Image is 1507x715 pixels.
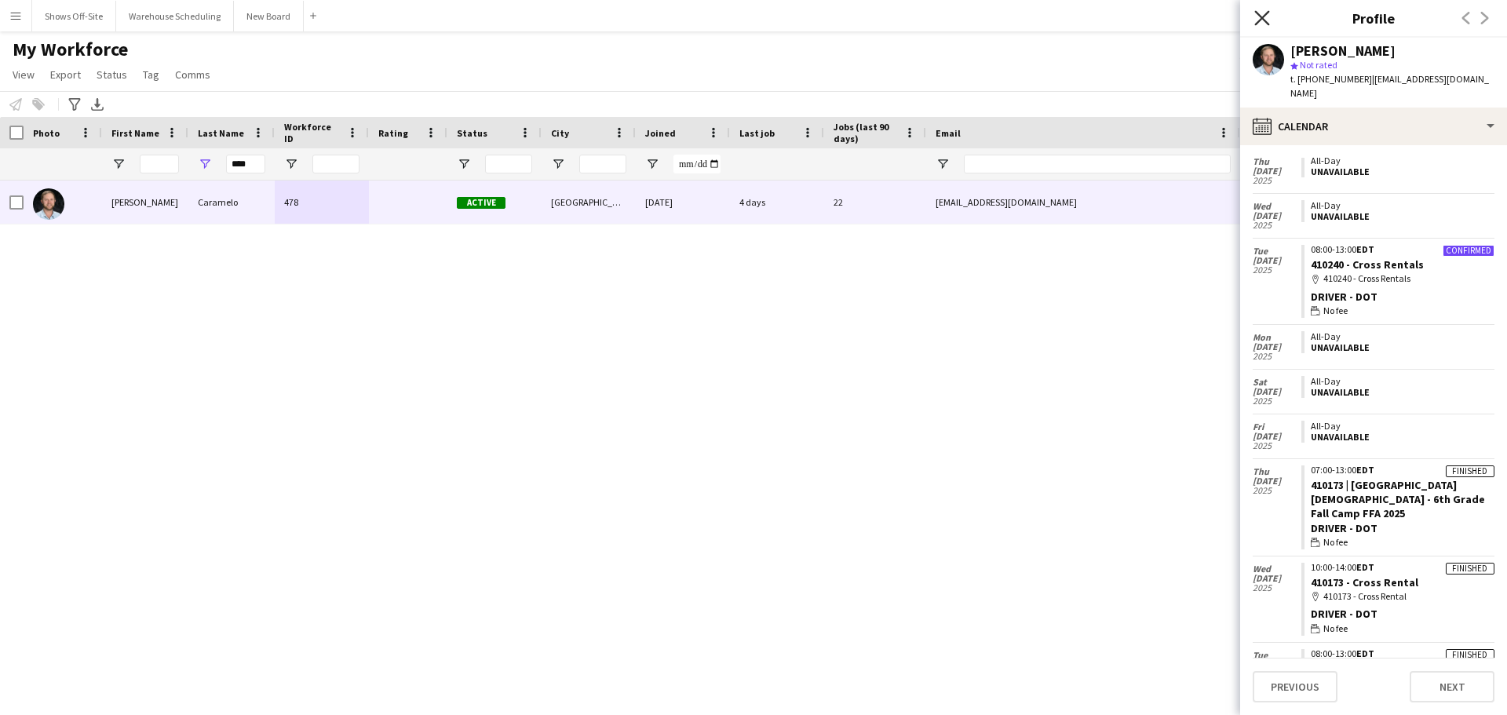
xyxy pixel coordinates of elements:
span: 2025 [1253,441,1301,451]
span: [DATE] [1253,476,1301,486]
span: Tue [1253,651,1301,660]
div: Driver - DOT [1311,521,1494,535]
span: [DATE] [1253,166,1301,176]
a: Export [44,64,87,85]
span: 2025 [1253,486,1301,495]
div: [EMAIL_ADDRESS][DOMAIN_NAME] [926,181,1240,224]
div: [DATE] [636,181,730,224]
span: Status [97,67,127,82]
input: Workforce ID Filter Input [312,155,359,173]
div: 08:00-13:00 [1311,649,1494,658]
span: EDT [1356,648,1374,659]
button: Open Filter Menu [551,157,565,171]
span: Status [457,127,487,139]
span: Rating [378,127,408,139]
span: City [551,127,569,139]
a: View [6,64,41,85]
span: t. [PHONE_NUMBER] [1290,73,1372,85]
span: Thu [1253,157,1301,166]
div: Unavailable [1311,342,1488,353]
span: 2025 [1253,176,1301,185]
div: 10:00-14:00 [1311,563,1494,572]
span: Tue [1253,246,1301,256]
span: Sat [1253,378,1301,387]
a: 410240 - Cross Rentals [1311,257,1424,272]
span: Active [457,197,505,209]
div: 08:00-13:00 [1311,245,1494,254]
span: Photo [33,127,60,139]
div: [PERSON_NAME] [1290,44,1396,58]
app-action-btn: Advanced filters [65,95,84,114]
a: 410173 | [GEOGRAPHIC_DATA][DEMOGRAPHIC_DATA] - 6th Grade Fall Camp FFA 2025 [1311,478,1485,520]
div: Calendar [1240,108,1507,145]
div: Finished [1446,563,1494,575]
div: Unavailable [1311,387,1488,398]
span: Workforce ID [284,121,341,144]
input: Joined Filter Input [673,155,721,173]
span: No fee [1323,304,1348,318]
div: [PERSON_NAME] [102,181,188,224]
span: EDT [1356,243,1374,255]
input: City Filter Input [579,155,626,173]
span: 2025 [1253,396,1301,406]
span: [DATE] [1253,256,1301,265]
div: Driver - DOT [1311,290,1494,304]
button: Open Filter Menu [198,157,212,171]
button: Open Filter Menu [111,157,126,171]
input: Last Name Filter Input [226,155,265,173]
div: 07:00-13:00 [1311,465,1494,475]
span: Fri [1253,422,1301,432]
div: 410240 - Cross Rentals [1311,272,1494,286]
div: Unavailable [1311,166,1488,177]
button: New Board [234,1,304,31]
a: Tag [137,64,166,85]
span: 2025 [1253,221,1301,230]
button: Open Filter Menu [284,157,298,171]
a: Status [90,64,133,85]
a: Comms [169,64,217,85]
span: Mon [1253,333,1301,342]
h3: Profile [1240,8,1507,28]
div: Finished [1446,465,1494,477]
span: [DATE] [1253,432,1301,441]
div: Unavailable [1311,211,1488,222]
span: [DATE] [1253,387,1301,396]
div: Finished [1446,649,1494,661]
app-crew-unavailable-period: All-Day [1301,376,1494,398]
div: 4 days [730,181,824,224]
span: Thu [1253,467,1301,476]
span: [DATE] [1253,211,1301,221]
div: Caramelo [188,181,275,224]
span: EDT [1356,464,1374,476]
button: Open Filter Menu [645,157,659,171]
div: Confirmed [1443,245,1494,257]
input: Email Filter Input [964,155,1231,173]
span: View [13,67,35,82]
span: No fee [1323,622,1348,636]
app-crew-unavailable-period: All-Day [1301,331,1494,353]
span: [DATE] [1253,574,1301,583]
img: Kirby Caramelo [33,188,64,220]
span: Tag [143,67,159,82]
div: 410173 - Cross Rental [1311,589,1494,604]
span: 2025 [1253,265,1301,275]
span: Last job [739,127,775,139]
div: Unavailable [1311,432,1488,443]
span: Wed [1253,564,1301,574]
button: Shows Off-Site [32,1,116,31]
div: 22 [824,181,926,224]
button: Next [1410,671,1494,702]
button: Previous [1253,671,1337,702]
div: Driver - DOT [1311,607,1494,621]
div: [GEOGRAPHIC_DATA] [542,181,636,224]
app-crew-unavailable-period: All-Day [1301,155,1494,177]
span: No fee [1323,535,1348,549]
input: Status Filter Input [485,155,532,173]
span: Export [50,67,81,82]
span: Not rated [1300,59,1337,71]
span: 2025 [1253,352,1301,361]
span: Email [936,127,961,139]
span: Last Name [198,127,244,139]
span: EDT [1356,561,1374,573]
span: Joined [645,127,676,139]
